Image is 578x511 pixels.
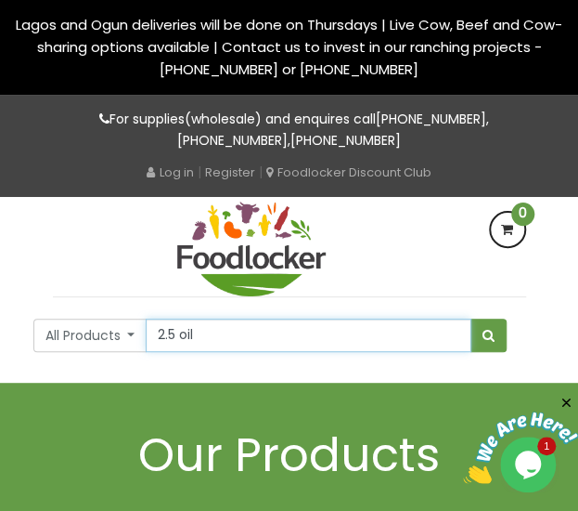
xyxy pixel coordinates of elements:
[16,15,562,79] span: Lagos and Ogun deliveries will be done on Thursdays | Live Cow, Beef and Cow-sharing options avai...
[198,163,201,181] span: |
[376,110,486,128] a: [PHONE_NUMBER]
[53,109,526,151] p: For supplies(wholesale) and enquires call , ,
[53,429,526,480] h1: Our Products
[146,319,470,352] input: Search our variety of products
[147,164,194,181] a: Log in
[205,164,255,181] a: Register
[290,131,401,150] a: [PHONE_NUMBER]
[33,319,148,352] button: All Products
[177,202,326,296] img: FoodLocker
[259,163,263,181] span: |
[177,131,288,150] a: [PHONE_NUMBER]
[463,395,578,483] iframe: chat widget
[511,203,534,226] span: 0
[266,164,431,181] a: Foodlocker Discount Club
